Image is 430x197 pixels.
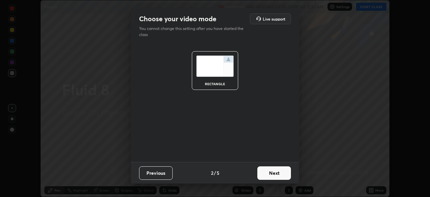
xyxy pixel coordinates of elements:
[214,169,216,176] h4: /
[217,169,219,176] h4: 5
[139,26,248,38] p: You cannot change this setting after you have started the class
[202,82,228,86] div: rectangle
[263,17,285,21] h5: Live support
[139,14,216,23] h2: Choose your video mode
[257,166,291,180] button: Next
[211,169,213,176] h4: 2
[139,166,173,180] button: Previous
[196,56,234,77] img: normalScreenIcon.ae25ed63.svg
